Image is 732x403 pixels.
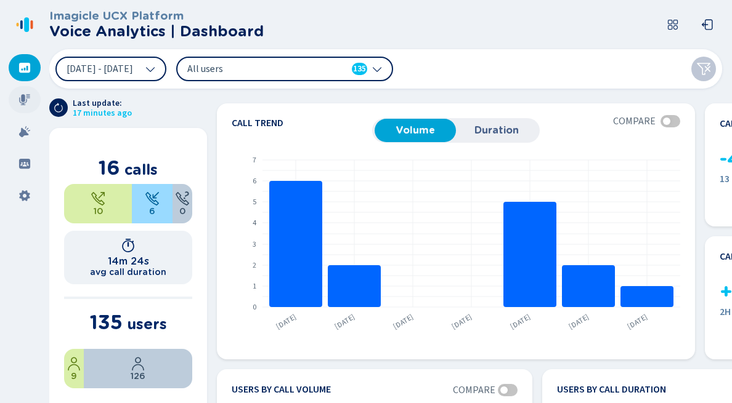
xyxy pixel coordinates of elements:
span: 135 [353,63,366,75]
span: Compare [453,385,495,396]
button: Clear filters [691,57,716,81]
svg: groups-filled [18,158,31,170]
span: 135 [90,310,123,334]
svg: chevron-down [145,64,155,74]
span: 10 [94,206,103,216]
h1: 14m 24s [108,255,149,267]
svg: telephone-outbound [91,191,105,206]
span: Compare [613,116,656,127]
button: Volume [375,119,456,142]
text: [DATE] [450,312,474,332]
div: Settings [9,182,41,209]
h4: Users by call volume [232,384,331,396]
span: users [127,315,167,333]
div: 62.5% [64,184,132,223]
h2: Voice Analytics | Dashboard [49,23,264,40]
svg: unknown-call [175,191,190,206]
svg: user-profile [67,356,81,371]
text: 2 [253,260,256,271]
h4: Users by call duration [557,384,666,396]
svg: funnel-disabled [696,62,711,76]
span: 0 [179,206,185,216]
svg: user-profile [131,356,145,371]
span: 17 minutes ago [73,108,132,118]
text: 0 [253,302,256,313]
text: [DATE] [567,312,591,332]
div: 6.67% [64,349,84,388]
div: Recordings [9,86,41,113]
span: Last update: [73,98,132,108]
text: 1 [253,281,256,292]
span: 9 [71,371,77,381]
svg: telephone-inbound [145,191,160,206]
text: 5 [253,197,256,207]
h4: Call trend [232,118,372,128]
span: Duration [462,125,531,136]
svg: alarm-filled [18,126,31,138]
svg: dashboard-filled [18,62,31,74]
span: [DATE] - [DATE] [67,64,133,74]
div: 0% [173,184,192,223]
span: 6 [149,206,155,216]
h3: Imagicle UCX Platform [49,9,264,23]
button: Duration [456,119,537,142]
div: 93.33% [84,349,192,388]
svg: timer [121,238,136,253]
span: calls [124,161,158,178]
span: All users [187,62,329,76]
span: Volume [381,125,450,136]
text: 4 [253,218,256,228]
text: 7 [253,155,256,166]
text: [DATE] [508,312,532,332]
text: [DATE] [625,312,649,332]
svg: arrow-clockwise [54,103,63,113]
text: 3 [253,239,256,250]
div: Groups [9,150,41,177]
span: 126 [131,371,145,381]
text: [DATE] [333,312,357,332]
text: [DATE] [391,312,415,332]
text: 6 [253,176,256,186]
h2: avg call duration [90,267,166,277]
svg: chevron-down [372,64,382,74]
div: 37.5% [132,184,173,223]
div: Dashboard [9,54,41,81]
button: [DATE] - [DATE] [55,57,166,81]
svg: box-arrow-left [701,18,714,31]
div: Alarms [9,118,41,145]
span: 16 [99,156,120,180]
text: [DATE] [274,312,298,332]
svg: mic-fill [18,94,31,106]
